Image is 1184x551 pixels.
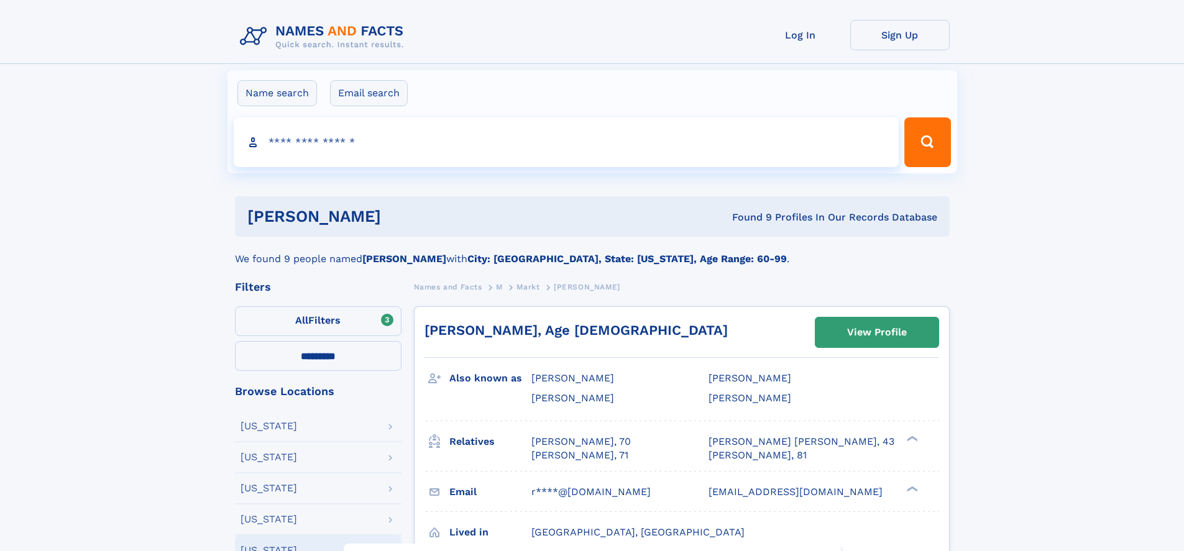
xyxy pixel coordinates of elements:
a: Sign Up [850,20,950,50]
span: [PERSON_NAME] [531,392,614,404]
div: [US_STATE] [241,452,297,462]
a: Names and Facts [414,279,482,294]
a: [PERSON_NAME], 71 [531,449,628,462]
a: [PERSON_NAME], 70 [531,435,631,449]
h1: [PERSON_NAME] [247,209,557,224]
label: Name search [237,80,317,106]
img: Logo Names and Facts [235,20,414,53]
div: Found 9 Profiles In Our Records Database [556,211,937,224]
div: Filters [235,281,402,293]
div: We found 9 people named with . [235,237,950,266]
h3: Email [449,481,531,503]
span: [PERSON_NAME] [531,372,614,384]
a: Log In [751,20,850,50]
label: Email search [330,80,408,106]
span: [EMAIL_ADDRESS][DOMAIN_NAME] [709,486,883,498]
span: All [295,314,308,326]
div: Browse Locations [235,386,402,397]
h3: Also known as [449,368,531,389]
b: City: [GEOGRAPHIC_DATA], State: [US_STATE], Age Range: 60-99 [467,253,787,265]
div: ❯ [904,485,919,493]
span: [PERSON_NAME] [709,392,791,404]
div: [US_STATE] [241,483,297,493]
a: Markt [516,279,539,294]
button: Search Button [904,117,950,167]
a: View Profile [815,317,938,347]
a: [PERSON_NAME] [PERSON_NAME], 43 [709,435,894,449]
div: ❯ [904,434,919,442]
span: [PERSON_NAME] [709,372,791,384]
input: search input [234,117,899,167]
span: [PERSON_NAME] [554,283,620,291]
div: View Profile [847,318,907,347]
a: [PERSON_NAME], Age [DEMOGRAPHIC_DATA] [424,322,728,338]
h3: Relatives [449,431,531,452]
span: [GEOGRAPHIC_DATA], [GEOGRAPHIC_DATA] [531,526,745,538]
h3: Lived in [449,522,531,543]
label: Filters [235,306,402,336]
div: [US_STATE] [241,514,297,524]
span: M [496,283,503,291]
a: M [496,279,503,294]
b: [PERSON_NAME] [362,253,446,265]
a: [PERSON_NAME], 81 [709,449,807,462]
span: Markt [516,283,539,291]
div: [US_STATE] [241,421,297,431]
